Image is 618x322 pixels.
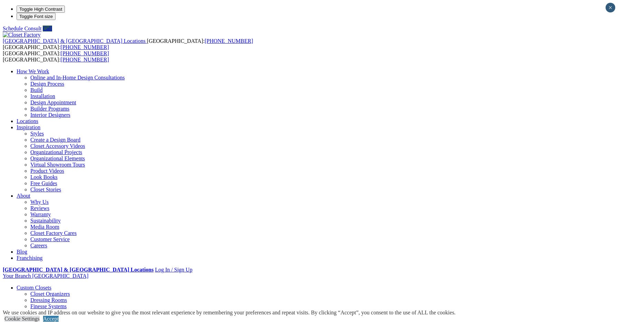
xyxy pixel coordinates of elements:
[30,168,64,174] a: Product Videos
[3,273,31,279] span: Your Branch
[30,205,49,211] a: Reviews
[32,273,88,279] span: [GEOGRAPHIC_DATA]
[30,106,69,112] a: Builder Programs
[205,38,253,44] a: [PHONE_NUMBER]
[30,155,85,161] a: Organizational Elements
[61,57,109,63] a: [PHONE_NUMBER]
[17,249,27,255] a: Blog
[3,267,153,273] a: [GEOGRAPHIC_DATA] & [GEOGRAPHIC_DATA] Locations
[3,26,41,31] a: Schedule Consult
[3,32,41,38] img: Closet Factory
[3,38,253,50] span: [GEOGRAPHIC_DATA]: [GEOGRAPHIC_DATA]:
[30,224,59,230] a: Media Room
[17,255,43,261] a: Franchising
[30,137,80,143] a: Create a Design Board
[30,162,85,168] a: Virtual Showroom Tours
[30,100,76,105] a: Design Appointment
[30,131,44,136] a: Styles
[30,112,70,118] a: Interior Designers
[30,199,49,205] a: Why Us
[30,81,64,87] a: Design Process
[3,38,147,44] a: [GEOGRAPHIC_DATA] & [GEOGRAPHIC_DATA] Locations
[3,273,89,279] a: Your Branch [GEOGRAPHIC_DATA]
[17,193,30,199] a: About
[30,243,47,248] a: Careers
[30,187,61,192] a: Closet Stories
[17,6,65,13] button: Toggle High Contrast
[4,316,40,322] a: Cookie Settings
[30,143,85,149] a: Closet Accessory Videos
[30,93,55,99] a: Installation
[3,50,109,63] span: [GEOGRAPHIC_DATA]: [GEOGRAPHIC_DATA]:
[3,38,146,44] span: [GEOGRAPHIC_DATA] & [GEOGRAPHIC_DATA] Locations
[30,149,82,155] a: Organizational Projects
[30,230,77,236] a: Closet Factory Cares
[43,316,59,322] a: Accept
[43,26,52,31] a: Call
[30,218,61,224] a: Sustainability
[30,174,58,180] a: Look Books
[17,68,49,74] a: How We Work
[3,310,456,316] div: We use cookies and IP address on our website to give you the most relevant experience by remember...
[30,236,70,242] a: Customer Service
[19,7,62,12] span: Toggle High Contrast
[19,14,53,19] span: Toggle Font size
[30,291,70,297] a: Closet Organizers
[30,180,57,186] a: Free Guides
[30,75,125,80] a: Online and In-Home Design Consultations
[30,303,67,309] a: Finesse Systems
[30,297,67,303] a: Dressing Rooms
[606,3,615,12] button: Close
[30,211,51,217] a: Warranty
[17,285,51,291] a: Custom Closets
[61,44,109,50] a: [PHONE_NUMBER]
[30,87,43,93] a: Build
[17,13,56,20] button: Toggle Font size
[61,50,109,56] a: [PHONE_NUMBER]
[17,118,38,124] a: Locations
[155,267,192,273] a: Log In / Sign Up
[17,124,40,130] a: Inspiration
